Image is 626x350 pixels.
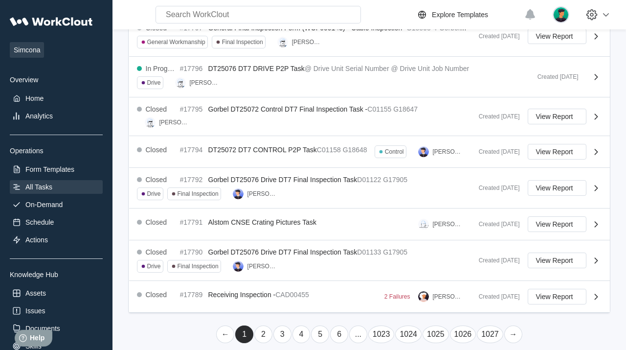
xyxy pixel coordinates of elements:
[190,79,220,86] div: [PERSON_NAME]
[528,144,586,160] button: View Report
[393,105,418,113] mark: G18647
[367,105,391,113] mark: C01155
[536,221,573,228] span: View Report
[208,176,358,184] span: Gorbel DT25076 Drive DT7 Final Inspection Task
[275,291,309,299] mark: CAD00455
[208,218,316,226] span: Alstom CNSE Crating Pictures Task
[10,322,103,335] a: Documents
[536,33,573,40] span: View Report
[129,168,610,209] a: Closed#17792Gorbel DT25076 Drive DT7 Final Inspection TaskD01122G17905DriveFinal Inspection[PERSO...
[536,148,573,155] span: View Report
[233,188,244,199] img: user-5.png
[146,65,176,72] div: In Progress
[528,28,586,44] button: View Report
[357,248,381,256] mark: D01133
[433,221,463,228] div: [PERSON_NAME]
[10,92,103,105] a: Home
[25,218,54,226] div: Schedule
[25,307,45,315] div: Issues
[384,293,410,300] div: 2 Failures
[208,291,276,299] span: Receiving Inspection -
[433,293,463,300] div: [PERSON_NAME]
[233,261,244,272] img: user-5.png
[180,65,204,72] div: #17796
[528,289,586,304] button: View Report
[536,293,573,300] span: View Report
[180,218,204,226] div: #17791
[471,33,520,40] div: Created [DATE]
[222,39,263,46] div: Final Inspection
[147,190,161,197] div: Drive
[530,73,579,80] div: Created [DATE]
[129,240,610,281] a: Closed#17790Gorbel DT25076 Drive DT7 Final Inspection TaskD01133G17905DriveFinal Inspection[PERSO...
[418,291,429,302] img: user-4.png
[423,326,449,343] a: Page 1025
[477,326,503,343] a: Page 1027
[235,326,253,343] a: Page 1 is your current page
[471,293,520,300] div: Created [DATE]
[25,236,48,244] div: Actions
[10,233,103,247] a: Actions
[273,326,291,343] a: Page 3
[528,109,586,124] button: View Report
[129,136,610,168] a: Closed#17794DT25072 DT7 CONTROL P2P TaskC01158G18648Control[PERSON_NAME]Created [DATE]View Report
[10,286,103,300] a: Assets
[247,190,278,197] div: [PERSON_NAME]
[254,326,272,343] a: Page 2
[146,176,167,184] div: Closed
[305,65,389,72] mark: @ Drive Unit Serial Number
[180,291,204,299] div: #17789
[175,77,186,88] img: clout-01.png
[180,176,204,184] div: #17792
[317,146,341,154] mark: C01158
[147,263,161,270] div: Drive
[129,16,610,57] a: Closed#17797General Final Inspection Form (WCF000143) - Cable Inspection -G18858-4-Gorbel, Traini...
[129,281,610,313] a: Closed#17789Receiving Inspection -CAD004552 Failures[PERSON_NAME]Created [DATE]View Report
[471,185,520,191] div: Created [DATE]
[395,326,422,343] a: Page 1024
[208,248,358,256] span: Gorbel DT25076 Drive DT7 Final Inspection Task
[471,221,520,228] div: Created [DATE]
[10,109,103,123] a: Analytics
[391,65,469,72] mark: @ Drive Unit Job Number
[159,119,190,126] div: [PERSON_NAME]
[10,147,103,155] div: Operations
[146,291,167,299] div: Closed
[433,148,463,155] div: [PERSON_NAME]
[156,6,361,23] input: Search WorkClout
[10,180,103,194] a: All Tasks
[10,215,103,229] a: Schedule
[418,219,429,230] img: clout-09.png
[553,6,569,23] img: user.png
[208,146,317,154] span: DT25072 DT7 CONTROL P2P Task
[178,190,219,197] div: Final Inspection
[292,326,311,343] a: Page 4
[416,9,519,21] a: Explore Templates
[330,326,348,343] a: Page 6
[25,165,74,173] div: Form Templates
[129,97,610,136] a: Closed#17795Gorbel DT25072 Control DT7 Final Inspection Task -C01155G18647[PERSON_NAME]Created [D...
[471,148,520,155] div: Created [DATE]
[25,289,46,297] div: Assets
[418,146,429,157] img: user-5.png
[536,185,573,191] span: View Report
[277,37,288,47] img: clout-01.png
[216,326,234,343] a: Previous page
[147,79,161,86] div: Drive
[10,42,44,58] span: Simcona
[25,94,44,102] div: Home
[180,146,204,154] div: #17794
[180,105,204,113] div: #17795
[25,201,63,209] div: On-Demand
[385,148,404,155] div: Control
[25,112,53,120] div: Analytics
[528,216,586,232] button: View Report
[208,65,305,72] span: DT25076 DT7 DRIVE P2P Task
[10,76,103,84] div: Overview
[292,39,322,46] div: [PERSON_NAME]
[178,263,219,270] div: Final Inspection
[247,263,278,270] div: [PERSON_NAME]
[471,113,520,120] div: Created [DATE]
[146,218,167,226] div: Closed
